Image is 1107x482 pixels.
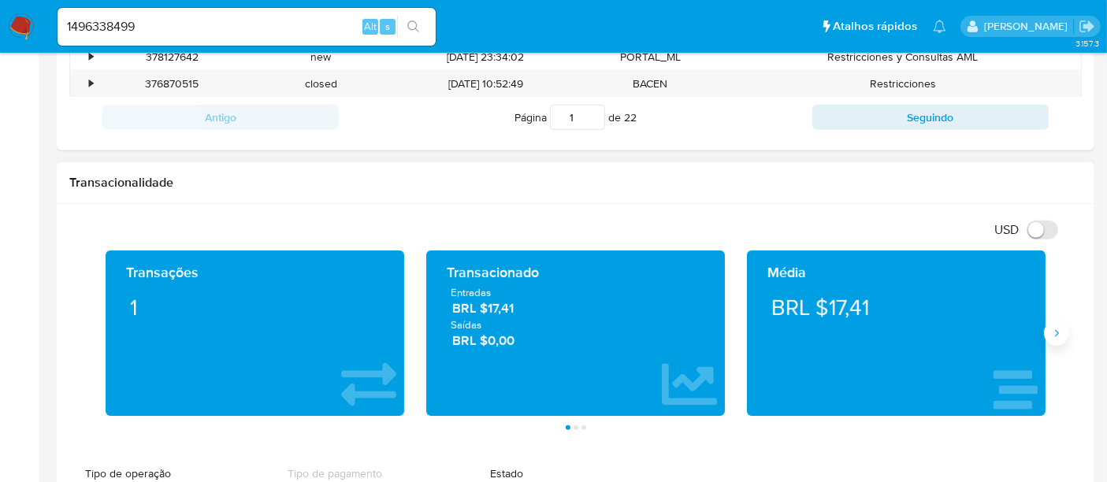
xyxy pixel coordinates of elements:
div: • [89,50,93,65]
div: PORTAL_ML [576,44,725,70]
div: [DATE] 23:34:02 [396,44,576,70]
div: Restricciones [725,71,1081,97]
div: • [89,76,93,91]
div: closed [247,71,396,97]
div: 378127642 [98,44,247,70]
span: 22 [624,109,637,125]
button: Seguindo [812,105,1049,130]
span: s [385,19,390,34]
span: Atalhos rápidos [833,18,917,35]
div: new [247,44,396,70]
div: [DATE] 10:52:49 [396,71,576,97]
span: Alt [364,19,377,34]
button: search-icon [397,16,429,38]
h1: Transacionalidade [69,175,1082,191]
button: Antigo [102,105,339,130]
div: BACEN [576,71,725,97]
span: Página de [514,105,637,130]
span: 3.157.3 [1075,37,1099,50]
p: alexandra.macedo@mercadolivre.com [984,19,1073,34]
a: Sair [1079,18,1095,35]
input: Pesquise usuários ou casos... [58,17,436,37]
div: 376870515 [98,71,247,97]
div: Restricciones y Consultas AML [725,44,1081,70]
a: Notificações [933,20,946,33]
